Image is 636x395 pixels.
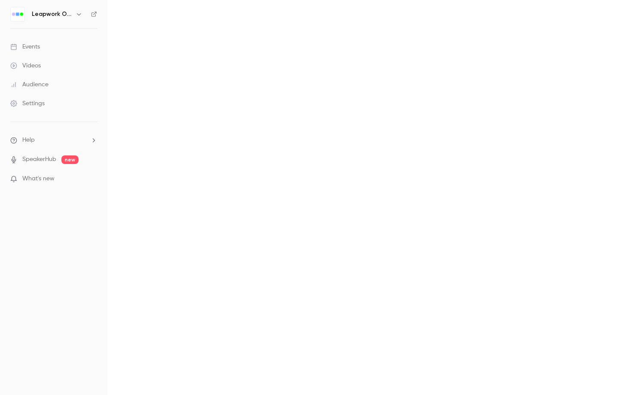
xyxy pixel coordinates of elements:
[10,61,41,70] div: Videos
[61,155,79,164] span: new
[10,80,48,89] div: Audience
[10,136,97,145] li: help-dropdown-opener
[22,136,35,145] span: Help
[10,99,45,108] div: Settings
[10,43,40,51] div: Events
[22,174,55,183] span: What's new
[22,155,56,164] a: SpeakerHub
[32,10,72,18] h6: Leapwork Online Event
[11,7,24,21] img: Leapwork Online Event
